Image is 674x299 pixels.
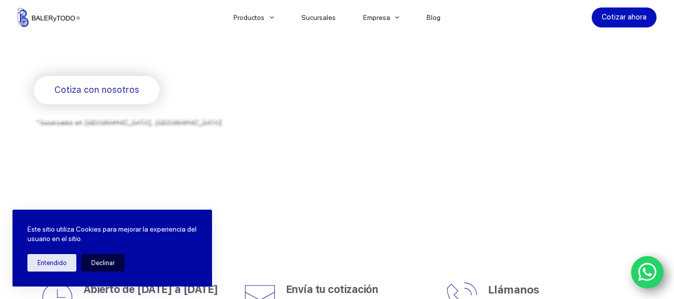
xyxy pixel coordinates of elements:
[27,225,197,244] p: Este sitio utiliza Cookies para mejorar la experiencia del usuario en el sitio.
[81,254,125,272] button: Declinar
[286,283,378,296] span: Envía tu cotización
[34,127,275,135] span: y envíos a todo [GEOGRAPHIC_DATA] por la paquetería de su preferencia
[34,50,231,62] span: Rodamientos y refacciones industriales
[54,83,139,97] span: Cotiza con nosotros
[631,256,664,289] a: WhatsApp
[34,76,160,104] a: Cotiza con nosotros
[488,283,539,296] span: Llámanos
[34,116,220,124] span: *Sucursales en [GEOGRAPHIC_DATA], [GEOGRAPHIC_DATA]
[17,8,80,27] img: Balerytodo
[27,254,76,272] button: Entendido
[592,7,657,27] a: Cotizar ahora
